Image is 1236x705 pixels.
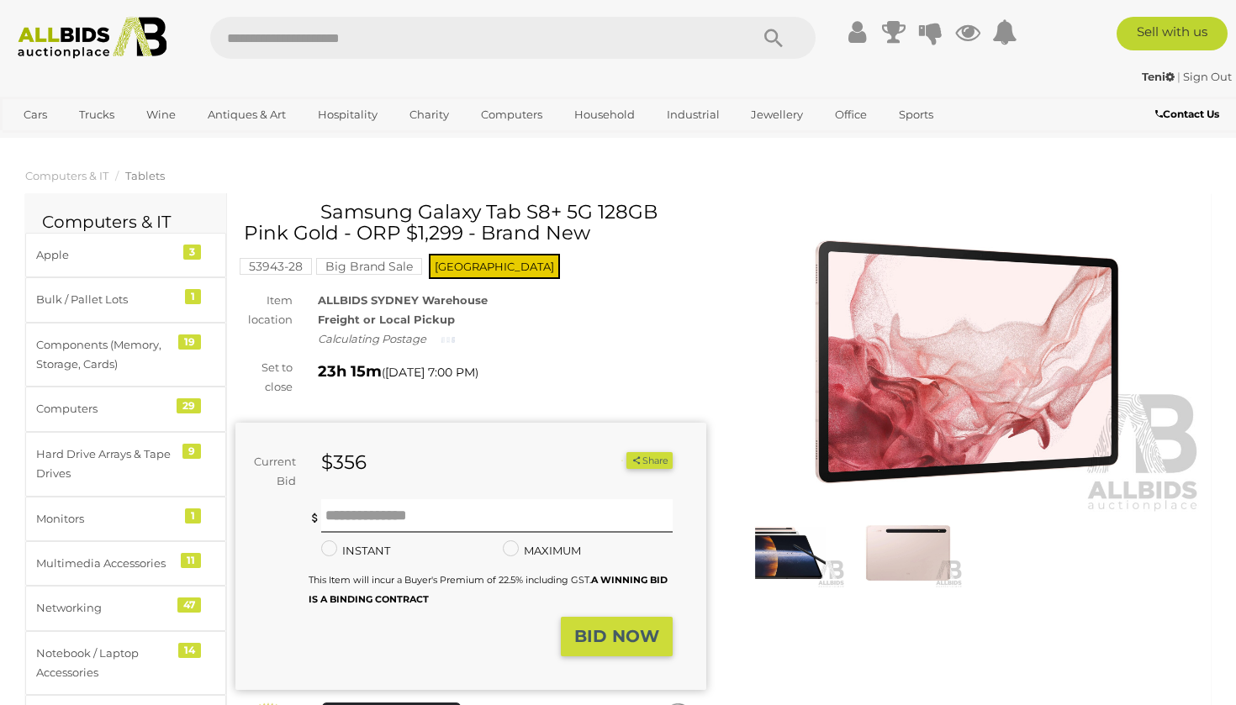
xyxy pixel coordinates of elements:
div: Hard Drive Arrays & Tape Drives [36,445,175,484]
button: Share [626,452,673,470]
a: Notebook / Laptop Accessories 14 [25,631,226,696]
a: Multimedia Accessories 11 [25,541,226,586]
button: Search [732,17,816,59]
div: 14 [178,643,201,658]
button: BID NOW [561,617,673,656]
mark: 53943-28 [240,258,312,275]
a: Trucks [68,101,125,129]
div: Apple [36,245,175,265]
a: Hospitality [307,101,388,129]
div: Multimedia Accessories [36,554,175,573]
strong: $356 [321,450,367,474]
a: Apple 3 [25,233,226,277]
img: Samsung Galaxy Tab S8+ 5G 128GB Pink Gold - ORP $1,299 - Brand New [736,518,845,588]
strong: Teni [1142,70,1175,83]
div: Components (Memory, Storage, Cards) [36,335,175,375]
h2: Computers & IT [42,213,209,231]
a: Hard Drive Arrays & Tape Drives 9 [25,432,226,497]
div: 11 [181,553,201,568]
a: Sell with us [1117,17,1228,50]
div: Monitors [36,509,175,529]
a: Cars [13,101,58,129]
h1: Samsung Galaxy Tab S8+ 5G 128GB Pink Gold - ORP $1,299 - Brand New [244,202,702,245]
mark: Big Brand Sale [316,258,422,275]
div: 19 [178,334,201,350]
a: Sports [888,101,944,129]
a: Monitors 1 [25,497,226,541]
a: Contact Us [1155,105,1223,124]
i: Calculating Postage [318,332,426,345]
label: INSTANT [321,541,390,560]
a: Sign Out [1183,70,1232,83]
img: Samsung Galaxy Tab S8+ 5G 128GB Pink Gold - ORP $1,299 - Brand New [732,210,1202,513]
a: Networking 47 [25,586,226,630]
div: 9 [182,444,201,459]
img: Allbids.com.au [9,17,176,59]
div: 3 [183,245,201,260]
strong: ALLBIDS SYDNEY Warehouse [318,293,488,307]
a: Wine [135,101,187,129]
a: Computers & IT [25,169,108,182]
div: Networking [36,598,175,618]
strong: 23h 15m [318,362,382,381]
a: Teni [1142,70,1177,83]
img: Samsung Galaxy Tab S8+ 5G 128GB Pink Gold - ORP $1,299 - Brand New [853,518,963,588]
a: Tablets [125,169,165,182]
a: Computers [470,101,553,129]
small: This Item will incur a Buyer's Premium of 22.5% including GST. [309,574,668,605]
a: Antiques & Art [197,101,297,129]
strong: Freight or Local Pickup [318,313,455,326]
div: Notebook / Laptop Accessories [36,644,175,683]
a: Jewellery [740,101,814,129]
label: MAXIMUM [503,541,581,560]
span: | [1177,70,1181,83]
a: Bulk / Pallet Lots 1 [25,277,226,322]
div: 47 [177,597,201,613]
a: Industrial [656,101,731,129]
a: 53943-28 [240,260,312,273]
div: Current Bid [235,452,309,492]
a: Computers 29 [25,387,226,431]
div: 1 [185,508,201,523]
div: 29 [177,398,201,413]
span: ( ) [382,366,478,379]
a: Big Brand Sale [316,260,422,273]
span: [DATE] 7:00 PM [385,365,475,380]
div: 1 [185,289,201,304]
span: [GEOGRAPHIC_DATA] [429,254,560,279]
li: Watch this item [607,452,624,469]
div: Bulk / Pallet Lots [36,290,175,309]
a: [GEOGRAPHIC_DATA] [13,129,154,156]
a: Household [563,101,646,129]
a: Office [824,101,878,129]
b: Contact Us [1155,108,1219,120]
div: Set to close [223,358,305,397]
div: Item location [223,291,305,330]
a: Charity [399,101,460,129]
a: Components (Memory, Storage, Cards) 19 [25,323,226,387]
strong: BID NOW [574,626,659,646]
div: Computers [36,399,175,418]
img: small-loading.gif [441,335,455,345]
